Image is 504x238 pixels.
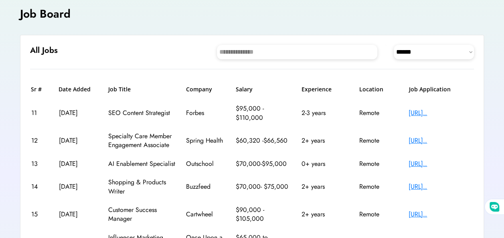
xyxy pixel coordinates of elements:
[236,182,292,191] div: $70,000- $75,000
[186,136,226,145] div: Spring Health
[59,159,99,168] div: [DATE]
[108,85,131,93] h6: Job Title
[409,210,473,219] div: [URL]..
[59,85,99,93] h6: Date Added
[409,159,473,168] div: [URL]..
[236,206,292,224] div: $90,000 - $105,000
[359,109,399,117] div: Remote
[236,104,292,122] div: $95,000 - $110,000
[31,109,49,117] div: 11
[409,182,473,191] div: [URL]..
[409,136,473,145] div: [URL]..
[59,210,99,219] div: [DATE]
[302,182,350,191] div: 2+ years
[186,182,226,191] div: Buzzfeed
[302,210,350,219] div: 2+ years
[236,159,292,168] div: $70,000-$95,000
[302,136,350,145] div: 2+ years
[108,178,176,196] div: Shopping & Products Writer
[30,45,58,56] h6: All Jobs
[31,210,49,219] div: 15
[31,159,49,168] div: 13
[31,85,49,93] h6: Sr #
[409,85,473,93] h6: Job Application
[20,6,71,22] h4: Job Board
[186,109,226,117] div: Forbes
[186,85,226,93] h6: Company
[108,132,176,150] div: Specialty Care Member Engagement Associate
[31,182,49,191] div: 14
[186,159,226,168] div: Outschool
[236,85,292,93] h6: Salary
[108,206,176,224] div: Customer Success Manager
[108,109,176,117] div: SEO Content Strategist
[302,85,350,93] h6: Experience
[359,159,399,168] div: Remote
[59,182,99,191] div: [DATE]
[359,210,399,219] div: Remote
[108,159,176,168] div: AI Enablement Specialist
[186,210,226,219] div: Cartwheel
[359,85,399,93] h6: Location
[359,136,399,145] div: Remote
[359,182,399,191] div: Remote
[59,136,99,145] div: [DATE]
[31,136,49,145] div: 12
[302,159,350,168] div: 0+ years
[409,109,473,117] div: [URL]..
[302,109,350,117] div: 2-3 years
[236,136,292,145] div: $60,320 -$66,560
[59,109,99,117] div: [DATE]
